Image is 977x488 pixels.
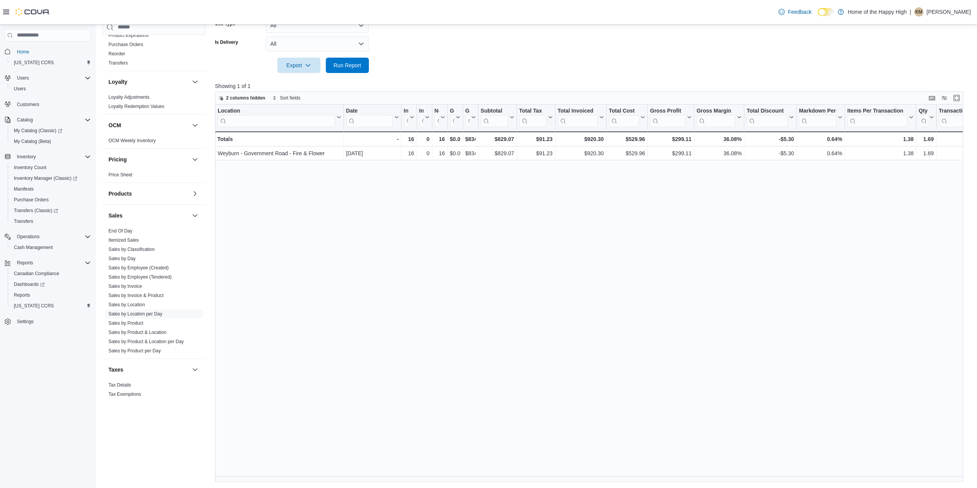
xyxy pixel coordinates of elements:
[557,107,597,115] div: Total Invoiced
[480,107,514,127] button: Subtotal
[5,43,91,347] nav: Complex example
[14,258,36,267] button: Reports
[650,149,692,158] div: $299.11
[108,365,189,373] button: Taxes
[11,58,91,67] span: Washington CCRS
[2,231,94,242] button: Operations
[14,271,59,277] span: Canadian Compliance
[108,228,132,233] a: End Of Day
[108,60,128,66] span: Transfers
[14,292,30,298] span: Reports
[788,8,811,16] span: Feedback
[108,391,141,397] a: Tax Exemptions
[11,301,91,310] span: Washington CCRS
[450,107,454,115] div: Gift Cards
[14,258,91,267] span: Reports
[108,265,169,270] a: Sales by Employee (Created)
[818,8,834,16] input: Dark Mode
[697,149,742,158] div: 36.08%
[419,134,429,144] div: 0
[557,134,604,144] div: $920.30
[11,184,91,194] span: Manifests
[747,134,794,144] div: -$5.30
[8,216,94,227] button: Transfers
[108,60,128,65] a: Transfers
[480,149,514,158] div: $829.07
[927,7,971,17] p: [PERSON_NAME]
[346,107,392,115] div: Date
[17,101,39,108] span: Customers
[557,149,604,158] div: $920.30
[14,47,32,56] a: Home
[14,100,91,109] span: Customers
[217,134,341,144] div: Totals
[650,107,685,115] div: Gross Profit
[108,103,164,109] span: Loyalty Redemption Values
[465,149,475,158] div: $834.37
[102,170,206,182] div: Pricing
[11,206,91,215] span: Transfers (Classic)
[8,279,94,290] a: Dashboards
[2,46,94,57] button: Home
[450,134,460,144] div: $0.00
[775,4,814,20] a: Feedback
[14,115,36,124] button: Catalog
[108,320,143,326] span: Sales by Product
[848,7,907,17] p: Home of the Happy High
[697,107,735,127] div: Gross Margin
[108,171,132,178] span: Price Sheet
[8,268,94,279] button: Canadian Compliance
[650,107,692,127] button: Gross Profit
[226,95,265,101] span: 2 columns hidden
[847,107,908,127] div: Items Per Transaction
[215,39,238,45] label: Is Delivery
[434,149,445,158] div: 16
[11,137,91,146] span: My Catalog (Beta)
[190,365,200,374] button: Taxes
[11,195,91,204] span: Purchase Orders
[2,316,94,327] button: Settings
[108,189,189,197] button: Products
[108,256,136,261] a: Sales by Day
[480,134,514,144] div: $829.07
[326,58,369,73] button: Run Report
[8,125,94,136] a: My Catalog (Classic)
[11,137,54,146] a: My Catalog (Beta)
[8,57,94,68] button: [US_STATE] CCRS
[434,107,438,115] div: Net Sold
[14,197,49,203] span: Purchase Orders
[799,107,836,115] div: Markdown Percent
[11,58,57,67] a: [US_STATE] CCRS
[108,50,125,56] span: Reorder
[8,162,94,173] button: Inventory Count
[108,274,172,279] a: Sales by Employee (Tendered)
[190,189,200,198] button: Products
[11,217,36,226] a: Transfers
[108,382,131,388] span: Tax Details
[17,234,40,240] span: Operations
[108,283,142,289] a: Sales by Invoice
[11,174,91,183] span: Inventory Manager (Classic)
[108,78,127,85] h3: Loyalty
[108,32,148,38] a: Product Expirations
[14,303,54,309] span: [US_STATE] CCRS
[519,107,552,127] button: Total Tax
[403,107,408,115] div: Invoices Sold
[419,107,423,127] div: Invoices Ref
[818,16,818,17] span: Dark Mode
[519,107,546,115] div: Total Tax
[190,120,200,129] button: OCM
[8,83,94,94] button: Users
[215,82,971,90] p: Showing 1 of 1
[697,107,742,127] button: Gross Margin
[747,107,794,127] button: Total Discount
[747,107,788,127] div: Total Discount
[282,58,316,73] span: Export
[919,107,927,115] div: Qty Per Transaction
[450,107,460,127] button: Gift Cards
[102,92,206,114] div: Loyalty
[14,175,77,181] span: Inventory Manager (Classic)
[2,73,94,83] button: Users
[14,152,91,161] span: Inventory
[108,246,155,252] span: Sales by Classification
